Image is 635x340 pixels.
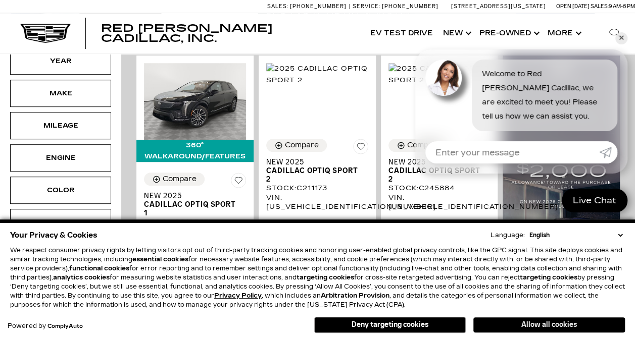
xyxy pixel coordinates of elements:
[388,158,483,166] span: New 2025
[10,228,97,242] span: Your Privacy & Cookies
[10,80,111,107] div: MakeMake
[144,192,238,200] span: New 2025
[47,323,83,329] a: ComplyAuto
[321,292,389,299] strong: Arbitration Provision
[266,184,368,193] div: Stock : C211173
[144,192,246,217] a: New 2025Cadillac OPTIQ Sport 1
[35,88,86,99] div: Make
[266,193,368,211] div: VIN: [US_VEHICLE_IDENTIFICATION_NUMBER]
[473,317,625,332] button: Allow all cookies
[132,256,188,263] strong: essential cookies
[425,60,462,96] img: Agent profile photo
[491,232,525,238] div: Language:
[527,231,625,240] select: Language Select
[35,55,86,67] div: Year
[69,265,129,272] strong: functional cookies
[144,173,205,186] button: Compare Vehicle
[53,274,110,281] strong: analytics cookies
[10,47,111,75] div: YearYear
[35,217,86,228] div: Bodystyle
[144,217,246,226] div: Stock : C212557X
[609,3,635,10] span: 9 AM-6 PM
[214,292,262,299] u: Privacy Policy
[10,112,111,139] div: MileageMileage
[556,3,590,10] span: Open [DATE]
[10,144,111,172] div: EngineEngine
[101,23,355,43] a: Red [PERSON_NAME] Cadillac, Inc.
[438,13,474,53] a: New
[266,166,361,184] span: Cadillac OPTIQ Sport 2
[520,274,577,281] strong: targeting cookies
[163,175,197,184] div: Compare
[290,3,347,10] span: [PHONE_NUMBER]
[472,60,617,131] div: Welcome to Red [PERSON_NAME] Cadillac, we are excited to meet you! Please tell us how we can assi...
[382,3,438,10] span: [PHONE_NUMBER]
[365,13,438,53] a: EV Test Drive
[297,274,354,281] strong: targeting cookies
[266,158,368,184] a: New 2025Cadillac OPTIQ Sport 2
[266,63,368,85] img: 2025 Cadillac OPTIQ Sport 2
[136,140,254,162] div: 360° WalkAround/Features
[451,3,546,10] a: [STREET_ADDRESS][US_STATE]
[8,323,83,329] div: Powered by
[144,63,246,139] img: 2025 Cadillac OPTIQ Sport 1
[267,4,349,9] a: Sales: [PHONE_NUMBER]
[568,195,621,206] span: Live Chat
[474,13,543,53] a: Pre-Owned
[10,177,111,204] div: ColorColor
[35,185,86,196] div: Color
[349,4,441,9] a: Service: [PHONE_NUMBER]
[144,200,238,217] span: Cadillac OPTIQ Sport 1
[388,158,491,184] a: New 2025Cadillac OPTIQ Sport 2
[314,317,466,333] button: Deny targeting cookies
[10,209,111,236] div: BodystyleBodystyle
[35,120,86,131] div: Mileage
[266,158,361,166] span: New 2025
[101,22,273,44] span: Red [PERSON_NAME] Cadillac, Inc.
[388,166,483,184] span: Cadillac OPTIQ Sport 2
[266,139,327,152] button: Compare Vehicle
[388,184,491,193] div: Stock : C245884
[599,141,617,163] a: Submit
[353,139,368,158] button: Save Vehicle
[591,3,609,10] span: Sales:
[285,141,319,150] div: Compare
[562,189,627,212] a: Live Chat
[595,13,635,53] div: Search
[407,141,441,150] div: Compare
[388,193,491,211] div: VIN: [US_VEHICLE_IDENTIFICATION_NUMBER]
[35,152,86,163] div: Engine
[267,3,288,10] span: Sales:
[20,24,71,43] img: Cadillac Dark Logo with Cadillac White Text
[231,173,246,192] button: Save Vehicle
[388,63,491,85] img: 2025 Cadillac OPTIQ Sport 2
[10,246,625,309] p: We respect consumer privacy rights by letting visitors opt out of third-party tracking cookies an...
[543,13,584,53] button: More
[425,141,599,163] input: Enter your message
[388,139,449,152] button: Compare Vehicle
[353,3,380,10] span: Service:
